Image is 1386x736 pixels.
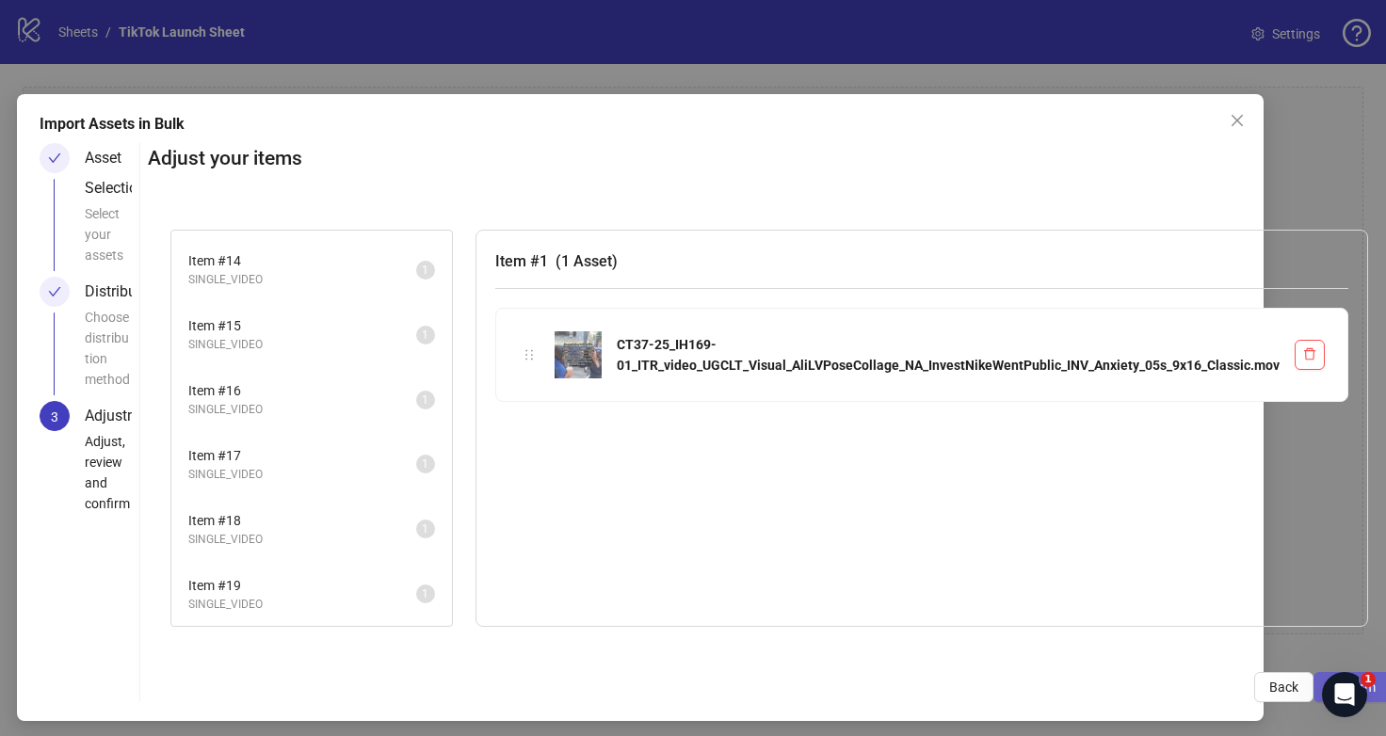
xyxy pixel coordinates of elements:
span: 1 [422,522,428,536]
span: 1 [422,587,428,600]
span: 1 [422,457,428,471]
span: 3 [51,409,58,424]
span: SINGLE_VIDEO [188,596,416,614]
span: holder [523,348,536,361]
button: Close [1222,105,1252,136]
span: delete [1303,347,1316,360]
span: check [48,152,61,165]
sup: 1 [416,455,435,473]
div: Adjust, review and confirm [85,431,132,525]
sup: 1 [416,326,435,344]
img: CT37-25_IH169-01_ITR_video_UGCLT_Visual_AliLVPoseCollage_NA_InvestNikeWentPublic_INV_Anxiety_05s_... [555,331,602,378]
span: Item # 18 [188,510,416,531]
span: 1 [1361,672,1376,687]
span: Item # 15 [188,315,416,336]
div: Select your assets [85,203,132,277]
sup: 1 [416,584,435,603]
sup: 1 [416,520,435,538]
div: Distribution [85,277,177,307]
span: Item # 19 [188,575,416,596]
span: Item # 14 [188,250,416,271]
div: CT37-25_IH169-01_ITR_video_UGCLT_Visual_AliLVPoseCollage_NA_InvestNikeWentPublic_INV_Anxiety_05s_... [617,334,1280,376]
span: SINGLE_VIDEO [188,531,416,549]
button: Back [1254,672,1313,702]
iframe: Intercom live chat [1322,672,1367,717]
span: SINGLE_VIDEO [188,271,416,289]
span: Item # 16 [188,380,416,401]
div: Import Assets in Bulk [40,113,1242,136]
span: 1 [422,393,428,407]
sup: 1 [416,391,435,409]
span: SINGLE_VIDEO [188,336,416,354]
span: close [1230,113,1245,128]
span: 1 [422,328,428,342]
button: Delete [1295,340,1325,370]
span: Back [1269,680,1298,695]
div: Asset Selection [85,143,161,203]
span: Item # 17 [188,445,416,466]
div: Choose distribution method [85,307,132,401]
div: Adjustment [85,401,176,431]
span: SINGLE_VIDEO [188,401,416,419]
span: check [48,285,61,298]
h3: Item # 1 [495,249,1348,273]
sup: 1 [416,261,435,280]
span: ( 1 Asset ) [556,252,618,270]
span: SINGLE_VIDEO [188,466,416,484]
span: 1 [422,264,428,277]
div: holder [519,344,540,365]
